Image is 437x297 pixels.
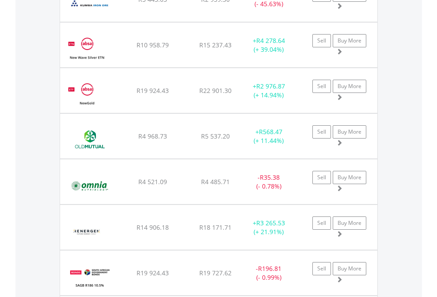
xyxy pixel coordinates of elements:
span: R2 976.87 [256,82,285,90]
div: + (+ 21.91%) [241,219,296,236]
span: R35.38 [260,173,280,181]
a: Sell [312,125,331,139]
div: - (- 0.99%) [241,264,296,282]
a: Buy More [333,80,366,93]
span: R18 171.71 [199,223,232,231]
div: + (+ 14.94%) [241,82,296,100]
a: Sell [312,80,331,93]
span: R22 901.30 [199,86,232,95]
span: R196.81 [258,264,281,273]
span: R568.47 [259,127,282,136]
div: - (- 0.78%) [241,173,296,191]
a: Sell [312,262,331,275]
img: EQU.ZA.NEWSLV.png [65,34,109,65]
div: + (+ 39.04%) [241,36,296,54]
img: EQU.ZA.OMN.png [65,170,114,202]
a: Sell [312,171,331,184]
span: R19 727.62 [199,269,232,277]
span: R4 485.71 [201,177,230,186]
a: Buy More [333,171,366,184]
img: EQU.ZA.REN.png [65,216,109,247]
span: R10 958.79 [137,41,169,49]
a: Sell [312,216,331,230]
a: Buy More [333,34,366,47]
span: R15 237.43 [199,41,232,49]
span: R5 537.20 [201,132,230,140]
span: R19 924.43 [137,86,169,95]
a: Buy More [333,216,366,230]
img: EQU.ZA.R186.png [65,262,115,293]
span: R19 924.43 [137,269,169,277]
span: R4 521.09 [138,177,167,186]
a: Buy More [333,262,366,275]
a: Sell [312,34,331,47]
span: R4 278.64 [256,36,285,45]
div: + (+ 11.44%) [241,127,296,145]
img: EQU.ZA.GLD.png [65,79,109,111]
a: Buy More [333,125,366,139]
img: EQU.ZA.OMU.png [65,125,114,156]
span: R14 906.18 [137,223,169,231]
span: R4 968.73 [138,132,167,140]
span: R3 265.53 [256,219,285,227]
